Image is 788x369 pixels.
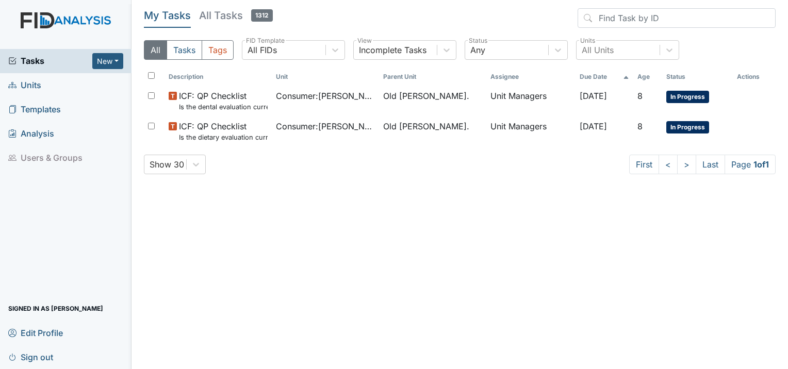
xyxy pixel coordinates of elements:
a: Last [696,155,725,174]
span: Edit Profile [8,325,63,341]
span: Old [PERSON_NAME]. [383,90,469,102]
th: Assignee [486,68,576,86]
span: Templates [8,102,61,118]
div: All FIDs [248,44,277,56]
span: Consumer : [PERSON_NAME] [276,90,375,102]
span: Sign out [8,349,53,365]
div: All Units [582,44,614,56]
span: In Progress [666,121,709,133]
span: In Progress [666,91,709,103]
span: 8 [637,121,643,131]
a: Tasks [8,55,92,67]
span: Consumer : [PERSON_NAME] [276,120,375,132]
td: Unit Managers [486,86,576,116]
th: Actions [733,68,776,86]
span: Units [8,77,41,93]
th: Toggle SortBy [165,68,272,86]
th: Toggle SortBy [633,68,662,86]
span: [DATE] [580,91,607,101]
span: ICF: QP Checklist Is the dietary evaluation current? (document the date in the comment section) [179,120,268,142]
strong: 1 of 1 [753,159,769,170]
small: Is the dental evaluation current? (document the date, oral rating, and goal # if needed in the co... [179,102,268,112]
button: Tasks [167,40,202,60]
span: Old [PERSON_NAME]. [383,120,469,132]
span: Signed in as [PERSON_NAME] [8,300,103,316]
input: Toggle All Rows Selected [148,72,155,79]
button: New [92,53,123,69]
input: Find Task by ID [578,8,776,28]
button: All [144,40,167,60]
a: < [659,155,678,174]
th: Toggle SortBy [379,68,486,86]
h5: My Tasks [144,8,191,23]
span: ICF: QP Checklist Is the dental evaluation current? (document the date, oral rating, and goal # i... [179,90,268,112]
div: Incomplete Tasks [359,44,426,56]
div: Show 30 [150,158,184,171]
div: Type filter [144,40,234,60]
button: Tags [202,40,234,60]
th: Toggle SortBy [272,68,379,86]
nav: task-pagination [629,155,776,174]
span: [DATE] [580,121,607,131]
span: Page [725,155,776,174]
span: Analysis [8,126,54,142]
span: 1312 [251,9,273,22]
a: First [629,155,659,174]
a: > [677,155,696,174]
th: Toggle SortBy [576,68,633,86]
div: Any [470,44,485,56]
small: Is the dietary evaluation current? (document the date in the comment section) [179,132,268,142]
th: Toggle SortBy [662,68,733,86]
td: Unit Managers [486,116,576,146]
h5: All Tasks [199,8,273,23]
span: 8 [637,91,643,101]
